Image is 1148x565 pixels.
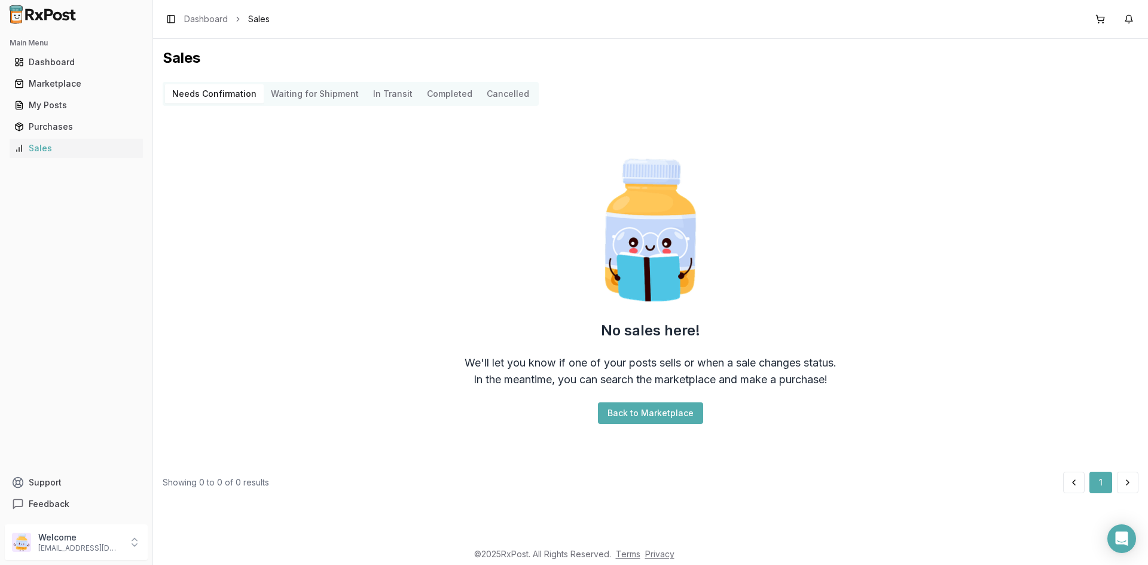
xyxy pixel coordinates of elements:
img: User avatar [12,533,31,552]
button: Needs Confirmation [165,84,264,103]
button: Feedback [5,493,148,515]
a: Terms [616,549,640,559]
button: Marketplace [5,74,148,93]
p: Welcome [38,532,121,543]
span: Sales [248,13,270,25]
div: We'll let you know if one of your posts sells or when a sale changes status. [465,355,836,371]
a: Sales [10,138,143,159]
span: Feedback [29,498,69,510]
a: My Posts [10,94,143,116]
button: Sales [5,139,148,158]
a: Purchases [10,116,143,138]
a: Dashboard [10,51,143,73]
button: Dashboard [5,53,148,72]
img: RxPost Logo [5,5,81,24]
button: Completed [420,84,480,103]
div: Purchases [14,121,138,133]
div: Marketplace [14,78,138,90]
img: Smart Pill Bottle [574,154,727,307]
button: Waiting for Shipment [264,84,366,103]
button: Back to Marketplace [598,402,703,424]
button: Purchases [5,117,148,136]
nav: breadcrumb [184,13,270,25]
button: Support [5,472,148,493]
button: 1 [1089,472,1112,493]
div: In the meantime, you can search the marketplace and make a purchase! [474,371,828,388]
div: Sales [14,142,138,154]
div: My Posts [14,99,138,111]
button: In Transit [366,84,420,103]
button: My Posts [5,96,148,115]
p: [EMAIL_ADDRESS][DOMAIN_NAME] [38,543,121,553]
a: Marketplace [10,73,143,94]
a: Dashboard [184,13,228,25]
h1: Sales [163,48,1138,68]
h2: Main Menu [10,38,143,48]
a: Privacy [645,549,674,559]
div: Dashboard [14,56,138,68]
div: Showing 0 to 0 of 0 results [163,477,269,488]
h2: No sales here! [601,321,700,340]
button: Cancelled [480,84,536,103]
div: Open Intercom Messenger [1107,524,1136,553]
